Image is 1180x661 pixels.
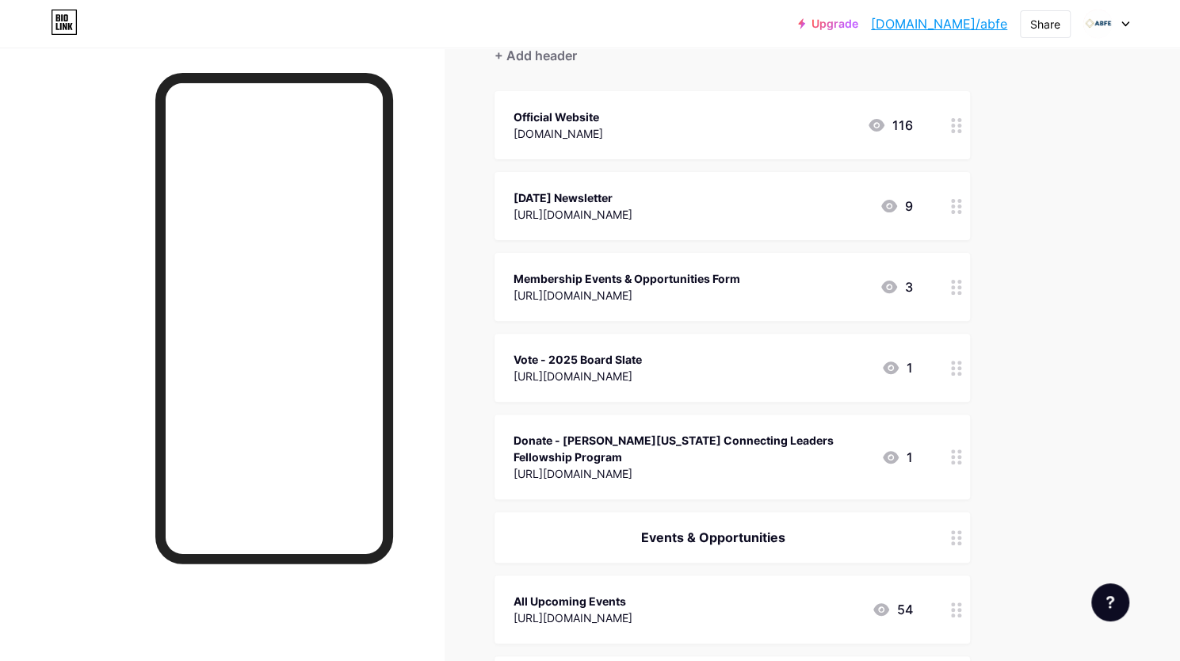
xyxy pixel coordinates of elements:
div: [URL][DOMAIN_NAME] [514,465,869,482]
div: Donate - [PERSON_NAME][US_STATE] Connecting Leaders Fellowship Program [514,432,869,465]
a: [DOMAIN_NAME]/abfe [871,14,1007,33]
div: [DATE] Newsletter [514,189,632,206]
div: All Upcoming Events [514,593,632,609]
div: [DOMAIN_NAME] [514,125,603,142]
img: abfe [1083,9,1113,39]
div: Membership Events & Opportunities Form [514,270,740,287]
div: 1 [881,358,913,377]
div: 1 [881,448,913,467]
div: 3 [880,277,913,296]
div: [URL][DOMAIN_NAME] [514,368,642,384]
div: Vote - 2025 Board Slate [514,351,642,368]
div: Events & Opportunities [514,528,913,547]
div: + Add header [495,46,577,65]
div: Official Website [514,109,603,125]
div: [URL][DOMAIN_NAME] [514,287,740,304]
div: [URL][DOMAIN_NAME] [514,206,632,223]
div: 54 [872,600,913,619]
a: Upgrade [798,17,858,30]
div: [URL][DOMAIN_NAME] [514,609,632,626]
div: 116 [867,116,913,135]
div: 9 [880,197,913,216]
div: Share [1030,16,1060,32]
